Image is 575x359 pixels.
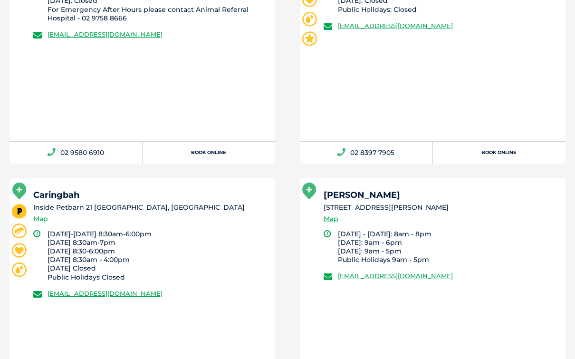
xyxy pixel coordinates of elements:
h5: [PERSON_NAME] [324,191,557,199]
a: Map [33,213,48,224]
h5: Caringbah [33,191,267,199]
li: Inside Petbarn 21 [GEOGRAPHIC_DATA], [GEOGRAPHIC_DATA] [33,203,267,213]
li: [DATE]-[DATE] 8:30am-6:00pm [DATE] 8:30am-7pm [DATE] 8:30-6:00pm [DATE] 8:30am - 4:00pm [DATE] Cl... [48,230,267,281]
li: [STREET_ADDRESS][PERSON_NAME] [324,203,557,213]
a: Book Online [433,142,566,164]
a: [EMAIL_ADDRESS][DOMAIN_NAME] [48,290,163,297]
a: [EMAIL_ADDRESS][DOMAIN_NAME] [338,22,453,29]
a: 02 8397 7905 [300,142,433,164]
a: Map [324,213,338,224]
a: 02 9580 6910 [10,142,143,164]
a: [EMAIL_ADDRESS][DOMAIN_NAME] [338,272,453,280]
li: [DATE] - [DATE]: 8am - 8pm [DATE]: 9am - 6pm [DATE]: 9am - 5pm Public Holidays 9am - 5pm [338,230,557,264]
a: Book Online [143,142,276,164]
a: [EMAIL_ADDRESS][DOMAIN_NAME] [48,30,163,38]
